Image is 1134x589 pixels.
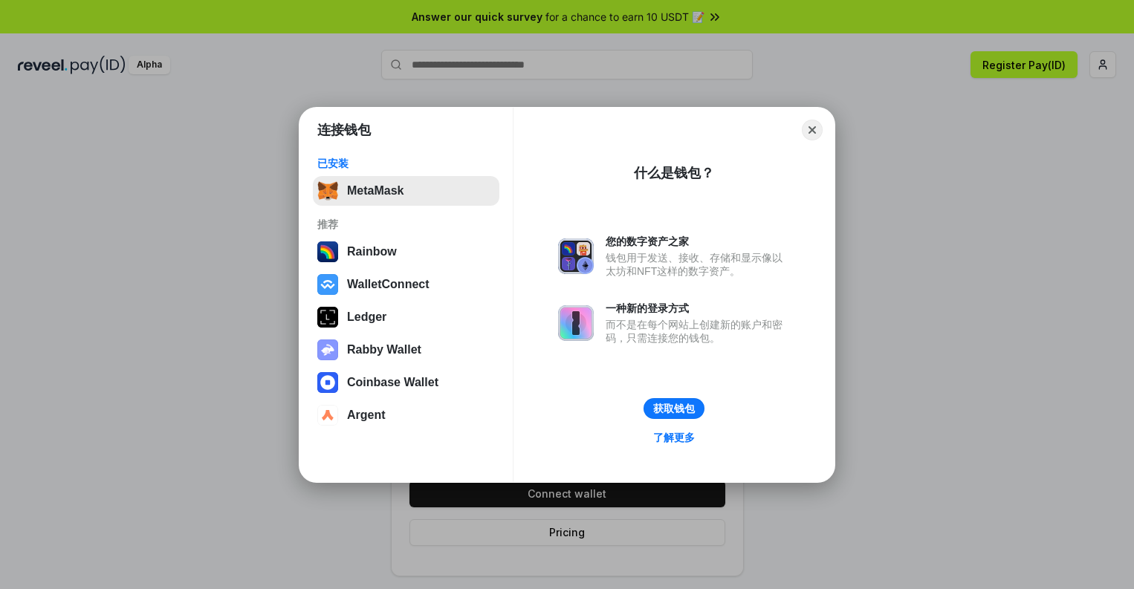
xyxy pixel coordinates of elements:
div: 推荐 [317,218,495,231]
button: WalletConnect [313,270,499,299]
div: Argent [347,409,386,422]
img: svg+xml,%3Csvg%20xmlns%3D%22http%3A%2F%2Fwww.w3.org%2F2000%2Fsvg%22%20fill%3D%22none%22%20viewBox... [317,339,338,360]
div: 您的数字资产之家 [606,235,790,248]
button: Rabby Wallet [313,335,499,365]
div: Coinbase Wallet [347,376,438,389]
h1: 连接钱包 [317,121,371,139]
button: Coinbase Wallet [313,368,499,397]
div: WalletConnect [347,278,430,291]
img: svg+xml,%3Csvg%20width%3D%2228%22%20height%3D%2228%22%20viewBox%3D%220%200%2028%2028%22%20fill%3D... [317,372,338,393]
div: Rainbow [347,245,397,258]
div: Ledger [347,310,386,324]
img: svg+xml,%3Csvg%20xmlns%3D%22http%3A%2F%2Fwww.w3.org%2F2000%2Fsvg%22%20fill%3D%22none%22%20viewBox... [558,238,594,274]
button: MetaMask [313,176,499,206]
div: 了解更多 [653,431,695,444]
div: 已安装 [317,157,495,170]
img: svg+xml,%3Csvg%20fill%3D%22none%22%20height%3D%2233%22%20viewBox%3D%220%200%2035%2033%22%20width%... [317,180,338,201]
button: Argent [313,400,499,430]
img: svg+xml,%3Csvg%20width%3D%22120%22%20height%3D%22120%22%20viewBox%3D%220%200%20120%20120%22%20fil... [317,241,338,262]
div: 什么是钱包？ [634,164,714,182]
img: svg+xml,%3Csvg%20xmlns%3D%22http%3A%2F%2Fwww.w3.org%2F2000%2Fsvg%22%20fill%3D%22none%22%20viewBox... [558,305,594,341]
div: Rabby Wallet [347,343,421,357]
img: svg+xml,%3Csvg%20xmlns%3D%22http%3A%2F%2Fwww.w3.org%2F2000%2Fsvg%22%20width%3D%2228%22%20height%3... [317,307,338,328]
button: Close [802,120,823,140]
button: 获取钱包 [644,398,704,419]
img: svg+xml,%3Csvg%20width%3D%2228%22%20height%3D%2228%22%20viewBox%3D%220%200%2028%2028%22%20fill%3D... [317,274,338,295]
div: MetaMask [347,184,404,198]
div: 而不是在每个网站上创建新的账户和密码，只需连接您的钱包。 [606,318,790,345]
a: 了解更多 [644,428,704,447]
button: Rainbow [313,237,499,267]
div: 获取钱包 [653,402,695,415]
div: 一种新的登录方式 [606,302,790,315]
button: Ledger [313,302,499,332]
img: svg+xml,%3Csvg%20width%3D%2228%22%20height%3D%2228%22%20viewBox%3D%220%200%2028%2028%22%20fill%3D... [317,405,338,426]
div: 钱包用于发送、接收、存储和显示像以太坊和NFT这样的数字资产。 [606,251,790,278]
